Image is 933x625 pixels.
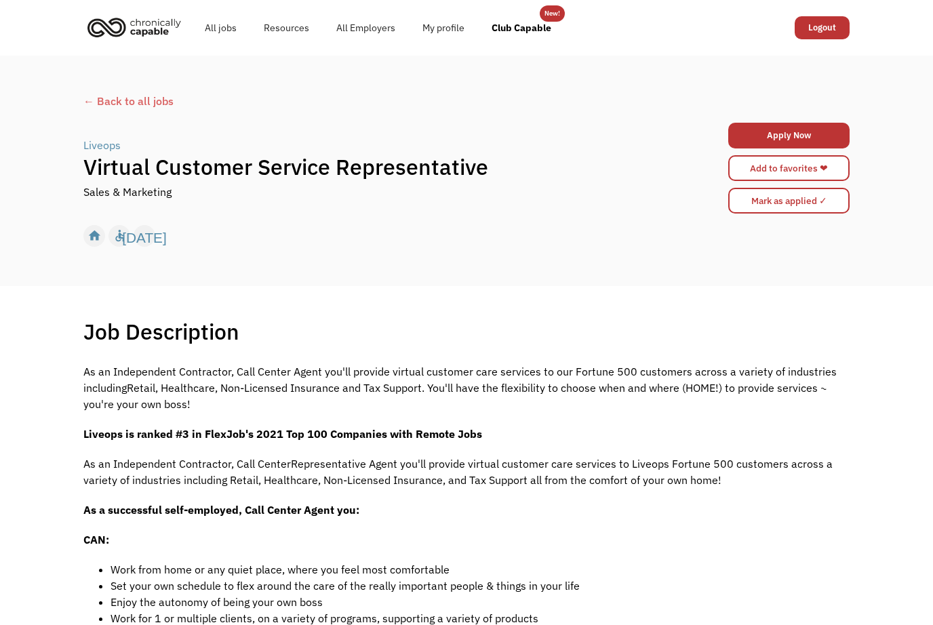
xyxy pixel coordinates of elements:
input: Mark as applied ✓ [728,188,850,214]
img: Chronically Capable logo [83,12,185,42]
li: Work from home or any quiet place, where you feel most comfortable [111,561,850,578]
li: Set your own schedule to flex around the care of the really important people & things in your life [111,578,850,594]
a: All jobs [191,6,250,49]
p: As an Independent Contractor, Call Center Agent you'll provide virtual customer care services to ... [83,363,850,412]
div: home [87,226,102,246]
strong: CAN: [83,533,109,546]
p: As an Independent Contractor, Call CenterRepresentative Agent you'll provide virtual customer car... [83,456,850,488]
a: Resources [250,6,323,49]
h1: Job Description [83,318,239,345]
div: [DATE] [122,226,166,246]
a: home [83,12,191,42]
div: New! [544,5,560,22]
div: accessible [113,226,127,246]
a: Add to favorites ❤ [728,155,850,181]
a: Logout [795,16,850,39]
strong: Liveops is ranked #3 in FlexJob's 2021 Top 100 Companies with Remote Jobs [83,427,482,441]
a: My profile [409,6,478,49]
strong: As a successful self-employed, Call Center Agent you: [83,503,359,517]
a: All Employers [323,6,409,49]
form: Mark as applied form [728,184,850,217]
h1: Virtual Customer Service Representative [83,153,658,180]
a: Club Capable [478,6,565,49]
a: Liveops [83,137,124,153]
a: ← Back to all jobs [83,93,850,109]
div: Liveops [83,137,121,153]
li: Enjoy the autonomy of being your own boss [111,594,850,610]
div: Sales & Marketing [83,184,172,200]
a: Apply Now [728,123,850,148]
